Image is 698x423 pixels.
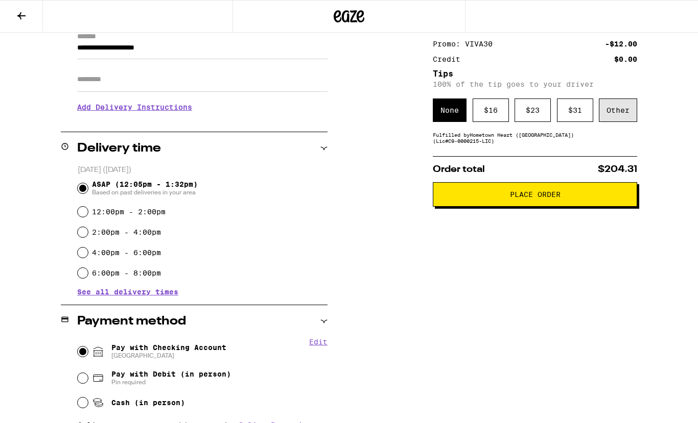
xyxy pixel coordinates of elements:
[77,315,186,328] h2: Payment method
[605,40,637,47] div: -$12.00
[6,7,74,15] span: Hi. Need any help?
[598,165,637,174] span: $204.31
[433,182,637,207] button: Place Order
[111,399,185,407] span: Cash (in person)
[77,119,328,127] p: We'll contact you at [PHONE_NUMBER] when we arrive
[92,228,161,236] label: 2:00pm - 4:00pm
[309,338,328,346] button: Edit
[510,191,561,198] span: Place Order
[433,98,467,122] div: None
[77,142,161,155] h2: Delivery time
[111,370,231,378] span: Pay with Debit (in person)
[92,208,166,216] label: 12:00pm - 2:00pm
[599,98,637,122] div: Other
[111,378,231,386] span: Pin required
[92,248,161,257] label: 4:00pm - 6:00pm
[433,56,468,63] div: Credit
[515,98,551,122] div: $ 23
[433,70,637,78] h5: Tips
[433,40,500,47] div: Promo: VIVA30
[433,165,485,174] span: Order total
[92,180,198,196] span: ASAP (12:05pm - 1:32pm)
[111,343,226,360] span: Pay with Checking Account
[433,80,637,88] p: 100% of the tip goes to your driver
[77,288,178,295] button: See all delivery times
[92,188,198,196] span: Based on past deliveries in your area
[473,98,509,122] div: $ 16
[614,56,637,63] div: $0.00
[78,165,328,175] p: [DATE] ([DATE])
[92,269,161,277] label: 6:00pm - 8:00pm
[77,95,328,119] h3: Add Delivery Instructions
[433,132,637,144] div: Fulfilled by Hometown Heart ([GEOGRAPHIC_DATA]) (Lic# C9-0000215-LIC )
[557,98,593,122] div: $ 31
[111,352,226,360] span: [GEOGRAPHIC_DATA]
